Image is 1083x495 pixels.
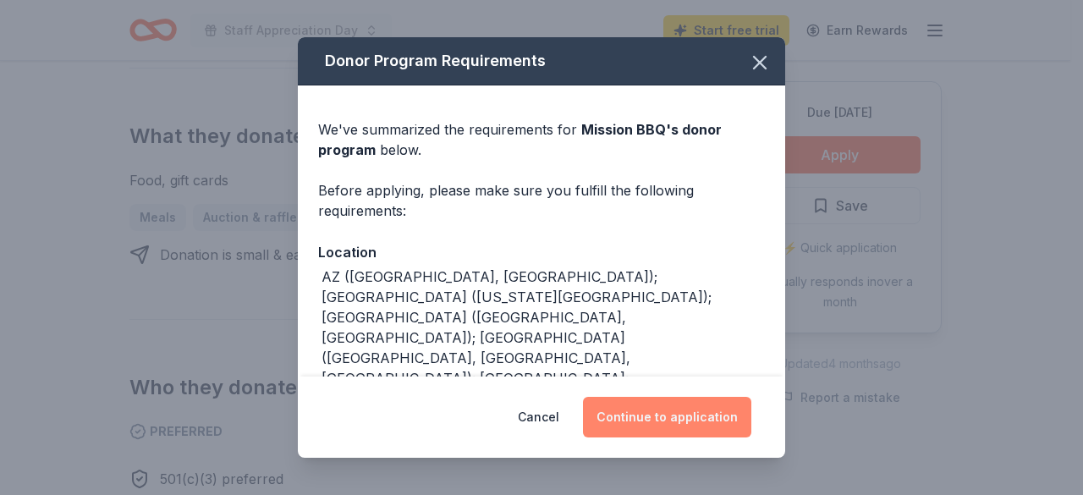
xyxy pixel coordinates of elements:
div: Donor Program Requirements [298,37,785,85]
div: Before applying, please make sure you fulfill the following requirements: [318,180,765,221]
div: Location [318,241,765,263]
div: We've summarized the requirements for below. [318,119,765,160]
button: Cancel [518,397,559,437]
button: Continue to application [583,397,751,437]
